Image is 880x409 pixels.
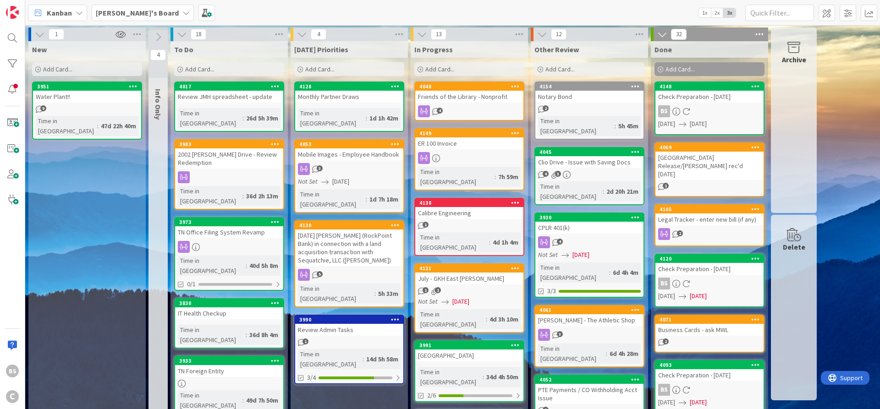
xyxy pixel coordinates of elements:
div: Time in [GEOGRAPHIC_DATA] [178,108,242,128]
div: 4017Review JMH spreadsheet - update [175,82,283,103]
span: [DATE] [690,119,707,129]
div: 4138 [419,200,523,206]
span: 1 [663,183,669,189]
div: 4128Monthly Partner Draws [295,82,403,103]
div: 4071 [660,316,764,323]
div: 40d 5h 8m [247,261,280,271]
div: 4071 [655,316,764,324]
div: 6d 4h 28m [607,349,641,359]
a: 4048Friends of the Library - Nonprofit [414,82,524,121]
span: 2 [543,105,549,111]
div: 3951Water Plant!! [33,82,141,103]
div: Legal Tracker - enter new bill (if any) [655,213,764,225]
div: 3830 [179,300,283,306]
span: : [603,186,604,196]
span: 4 [311,29,326,40]
span: Info Only [154,89,163,120]
b: [PERSON_NAME]'s Board [96,8,179,17]
div: Review Admin Tasks [295,324,403,336]
div: 3991 [419,342,523,349]
div: 49d 7h 50m [244,395,280,405]
div: [GEOGRAPHIC_DATA] Release/[PERSON_NAME] rec'd [DATE] [655,152,764,180]
span: [DATE] [658,398,675,407]
span: : [374,289,376,299]
div: 3991 [415,341,523,349]
div: 39832002 [PERSON_NAME] Drive - Review Redemption [175,140,283,169]
div: 4069 [660,144,764,151]
div: 4130 [299,222,403,229]
div: Business Cards - ask MWL [655,324,764,336]
div: 4138 [415,199,523,207]
div: Time in [GEOGRAPHIC_DATA] [538,344,606,364]
span: 2 [663,338,669,344]
div: 4148 [660,83,764,90]
div: 4154 [539,83,643,90]
a: 3973TN Office Filing System RevampTime in [GEOGRAPHIC_DATA]:40d 5h 8m0/1 [174,217,284,291]
span: : [489,237,490,247]
div: Water Plant!! [33,91,141,103]
span: Other Review [534,45,579,54]
div: 3930 [535,213,643,222]
div: Friends of the Library - Nonprofit [415,91,523,103]
a: 4105Legal Tracker - enter new bill (if any) [654,204,764,246]
span: 13 [431,29,446,40]
span: Add Card... [185,65,214,73]
div: 1d 1h 42m [367,113,401,123]
div: Time in [GEOGRAPHIC_DATA] [298,108,366,128]
span: : [363,354,364,364]
div: 4d 3h 10m [487,314,521,324]
div: 4017 [179,83,283,90]
div: 4093 [660,362,764,368]
div: 3951 [37,83,141,90]
div: 4052 [539,376,643,383]
a: 4053Mobile Images - Employee HandbookNot Set[DATE]Time in [GEOGRAPHIC_DATA]:1d 7h 18m [294,139,404,213]
div: 4130[DATE] [PERSON_NAME] (RockPoint Bank) in connection with a land acquisition transaction with ... [295,221,403,266]
span: : [606,349,607,359]
div: CPLR 401(k) [535,222,643,234]
span: : [486,314,487,324]
span: : [366,113,367,123]
div: 4053 [295,140,403,148]
div: Check Preparation - [DATE] [655,263,764,275]
div: 3930CPLR 401(k) [535,213,643,234]
span: 1x [698,8,711,17]
span: Support [19,1,42,12]
div: Check Preparation - [DATE] [655,91,764,103]
div: Time in [GEOGRAPHIC_DATA] [418,232,489,252]
a: 4148Check Preparation - [DATE]BS[DATE][DATE] [654,82,764,135]
span: Add Card... [425,65,455,73]
div: 4149 [419,130,523,136]
div: 4071Business Cards - ask MWL [655,316,764,336]
div: Clio Drive - Issue with Saving Docs [535,156,643,168]
div: 2002 [PERSON_NAME] Drive - Review Redemption [175,148,283,169]
div: TN Foreign Entity [175,365,283,377]
div: 4120Check Preparation - [DATE] [655,255,764,275]
div: 4121July - GKH East [PERSON_NAME] [415,264,523,284]
span: Today's Priorities [294,45,348,54]
div: 26d 5h 39m [244,113,280,123]
div: Time in [GEOGRAPHIC_DATA] [538,181,603,202]
span: 18 [191,29,206,40]
div: 4048Friends of the Library - Nonprofit [415,82,523,103]
div: Time in [GEOGRAPHIC_DATA] [538,262,609,283]
div: Delete [783,241,805,252]
div: Time in [GEOGRAPHIC_DATA] [418,367,483,387]
a: 3930CPLR 401(k)Not Set[DATE]Time in [GEOGRAPHIC_DATA]:6d 4h 4m3/3 [534,213,644,298]
span: [DATE] [572,250,589,260]
span: 1 [435,287,441,293]
div: [PERSON_NAME] - The Athletic Shop [535,314,643,326]
span: 3/3 [547,286,556,296]
span: 9 [40,105,46,111]
div: BS [658,278,670,289]
div: 4138Calibre Engineering [415,199,523,219]
div: Mobile Images - Employee Handbook [295,148,403,160]
span: 2/6 [427,391,436,400]
a: 4130[DATE] [PERSON_NAME] (RockPoint Bank) in connection with a land acquisition transaction with ... [294,220,404,307]
div: 3973 [175,218,283,226]
span: [DATE] [690,291,707,301]
div: 4128 [299,83,403,90]
div: BS [655,384,764,396]
div: 4061 [539,307,643,313]
a: 4017Review JMH spreadsheet - updateTime in [GEOGRAPHIC_DATA]:26d 5h 39m [174,82,284,132]
div: 4045 [539,149,643,155]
